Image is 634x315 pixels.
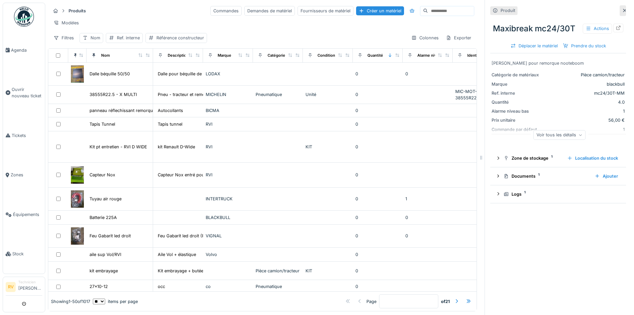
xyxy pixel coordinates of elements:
a: Équipements [3,195,45,234]
div: 0 [355,107,400,114]
div: 0 [355,283,400,290]
div: Référence constructeur [156,35,204,41]
div: Actions [583,24,612,33]
div: Commandes [210,6,242,16]
div: Ref. interne [492,90,541,96]
span: Agenda [11,47,42,53]
summary: Logs1 [493,188,623,200]
div: Dalle béquille 50/50 [90,71,130,77]
div: Conditionnement [317,53,349,58]
a: Ouvrir nouveau ticket [3,70,45,116]
div: VIGNAL [206,233,250,239]
div: aile sup Vol/RVI [90,251,121,258]
div: Créer un matériel [356,6,404,15]
div: Ajouter [592,172,621,181]
div: 0 [405,71,450,77]
div: BICMA [206,107,250,114]
div: Quantité [492,99,541,105]
div: KIT [306,144,350,150]
div: 0 [405,214,450,221]
div: Demandes de matériel [244,6,295,16]
div: 0 [355,144,400,150]
img: Tuyau air rouge [71,190,84,208]
a: Zones [3,155,45,195]
div: Localisation du stock [564,154,621,163]
div: Zone de stockage [504,155,562,161]
div: 0 [405,233,450,239]
strong: Produits [66,8,89,14]
div: Pièce camion/tracteur [544,72,625,78]
div: MICHELIN [206,91,250,98]
div: Colonnes [408,33,442,43]
img: Feu Gabarit led droit [71,227,84,245]
div: Marque [218,53,231,58]
div: Pièce camion/tracteur [256,268,300,274]
div: KIT [306,268,350,274]
div: Volvo [206,251,250,258]
div: Showing 1 - 50 of 1017 [51,298,90,305]
div: Catégorie [268,53,285,58]
div: 0 [355,251,400,258]
div: 56,00 € [544,117,625,123]
div: Tapis Tunnel [90,121,115,127]
div: Dalle pour béquille de grue 50cm/50cm [158,71,238,77]
div: Technicien [18,280,42,285]
span: Tickets [12,132,42,139]
div: Marque [492,81,541,87]
div: Kit embrayage + butée + roulement pilote+volant... [158,268,260,274]
div: Kit pt entretien - RVI D WIDE [90,144,147,150]
li: [PERSON_NAME] [18,280,42,294]
div: 0 [355,91,400,98]
div: Capteur Nox [90,172,115,178]
div: RVI [206,172,250,178]
div: Pneumatique [256,283,300,290]
div: Filtres [51,33,77,43]
div: Identifiant interne [467,53,500,58]
div: Prix unitaire [492,117,541,123]
div: Exporter [443,33,474,43]
div: Page [366,298,376,305]
div: 0 [355,268,400,274]
div: Feu Gabarit led droit [90,233,131,239]
div: Aile Vol + élastique [158,251,196,258]
div: MIC-MOT-NEU-38555R22.5 [455,88,500,101]
div: Quantité [367,53,383,58]
a: RV Technicien[PERSON_NAME] [6,280,42,296]
img: Capteur Nox [71,166,84,184]
span: Stock [12,251,42,257]
a: Agenda [3,30,45,70]
div: RVI [206,144,250,150]
div: Documents [504,173,589,179]
img: Dalle béquille 50/50 [71,65,84,83]
div: 0 [355,233,400,239]
div: Feu Gabarit led droit (Rem Lamberet) [158,233,232,239]
div: Tuyau air rouge [90,196,121,202]
div: Prendre du stock [560,41,609,50]
div: LODAX [206,71,250,77]
div: occ [158,283,165,290]
div: Unité [306,91,350,98]
div: Produit [501,7,515,14]
div: [PERSON_NAME] pour remorque nooteboom [492,60,625,66]
div: RVI [206,121,250,127]
div: Alarme niveau bas [417,53,451,58]
div: Maxibreak mc24/30T [490,20,626,37]
div: 1 [405,196,450,202]
div: Nom [91,35,100,41]
div: INTERTRUCK [206,196,250,202]
div: 0 [355,121,400,127]
span: Équipements [13,211,42,218]
div: Pneu - tracteur et remorque [158,91,214,98]
div: items per page [93,298,138,305]
li: RV [6,282,16,292]
div: Autocollants [158,107,183,114]
div: Logs [504,191,618,197]
div: 38555R22.5 - X MULTI [90,91,137,98]
div: 0 [355,196,400,202]
div: 1 [544,108,625,114]
div: Modèles [51,18,82,28]
img: Badge_color-CXgf-gQk.svg [14,7,34,27]
strong: of 21 [441,298,450,305]
div: kit Renault D-Wide [158,144,195,150]
a: Tickets [3,116,45,155]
